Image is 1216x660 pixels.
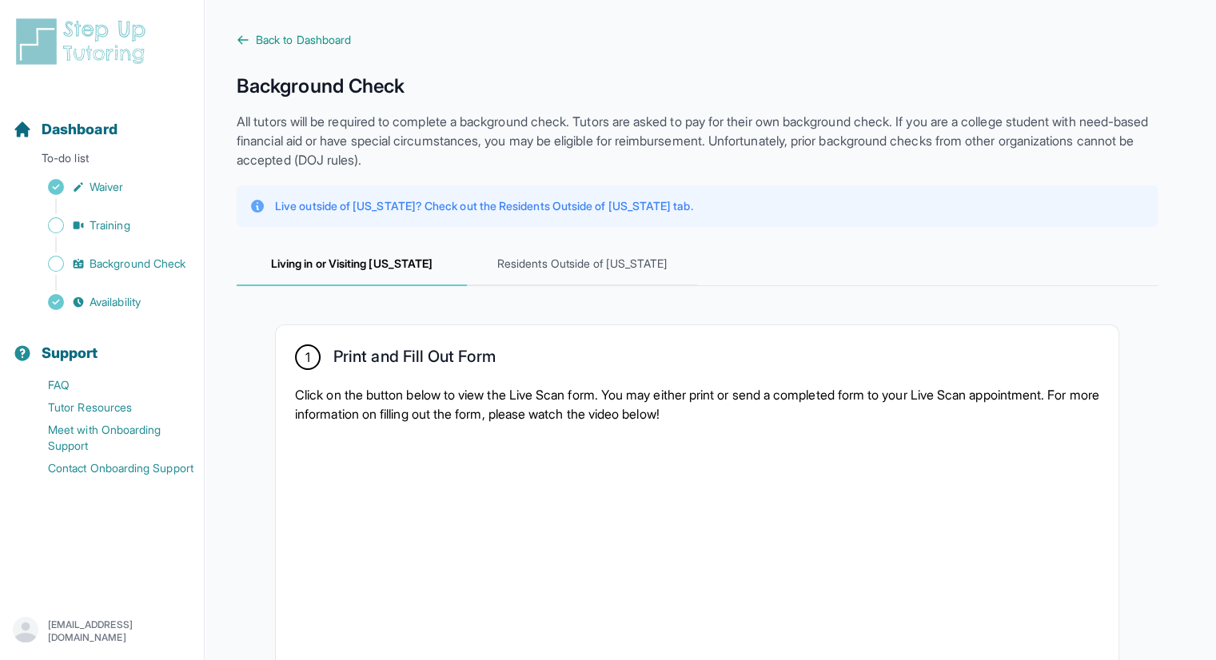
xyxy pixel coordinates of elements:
[6,150,197,173] p: To-do list
[237,32,1158,48] a: Back to Dashboard
[295,385,1099,423] p: Click on the button below to view the Live Scan form. You may either print or send a completed fo...
[13,252,204,275] a: Background Check
[13,16,155,67] img: logo
[237,243,1158,286] nav: Tabs
[90,217,130,233] span: Training
[6,93,197,147] button: Dashboard
[237,243,467,286] span: Living in or Visiting [US_STATE]
[13,374,204,396] a: FAQ
[42,342,98,364] span: Support
[90,294,141,310] span: Availability
[333,347,496,372] h2: Print and Fill Out Form
[467,243,697,286] span: Residents Outside of [US_STATE]
[275,198,692,214] p: Live outside of [US_STATE]? Check out the Residents Outside of [US_STATE] tab.
[13,617,191,646] button: [EMAIL_ADDRESS][DOMAIN_NAME]
[13,291,204,313] a: Availability
[237,74,1158,99] h1: Background Check
[90,179,123,195] span: Waiver
[42,118,118,141] span: Dashboard
[6,316,197,371] button: Support
[13,419,204,457] a: Meet with Onboarding Support
[237,112,1158,169] p: All tutors will be required to complete a background check. Tutors are asked to pay for their own...
[13,118,118,141] a: Dashboard
[13,214,204,237] a: Training
[256,32,351,48] span: Back to Dashboard
[305,348,310,367] span: 1
[48,618,191,644] p: [EMAIL_ADDRESS][DOMAIN_NAME]
[13,457,204,479] a: Contact Onboarding Support
[90,256,185,272] span: Background Check
[13,176,204,198] a: Waiver
[13,396,204,419] a: Tutor Resources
